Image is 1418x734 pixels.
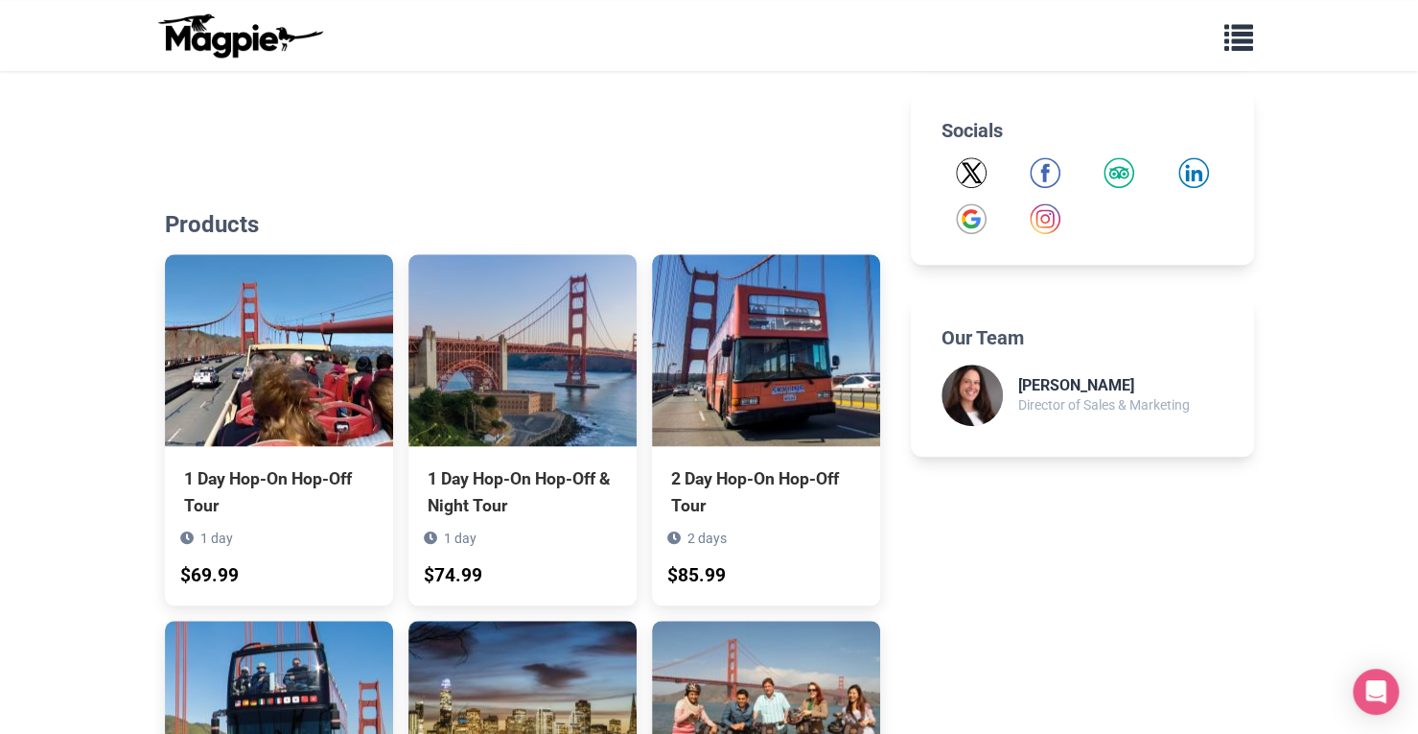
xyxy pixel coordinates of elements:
[941,365,1003,426] img: Jessica Rebstock
[956,203,987,234] img: Google icon
[1030,157,1060,188] a: Facebook
[153,12,326,59] img: logo-ab69f6fb50320c5b225c76a69d11143b.png
[424,561,482,591] div: $74.99
[667,561,726,591] div: $85.99
[180,561,239,591] div: $69.99
[165,211,881,239] h2: Products
[687,531,727,546] span: 2 days
[1178,157,1209,188] a: LinkedIn
[956,157,987,188] img: Twitter icon
[1018,394,1190,415] p: Director of Sales & Marketing
[1353,669,1399,715] div: Open Intercom Messenger
[941,119,1222,142] h2: Socials
[1104,157,1134,188] img: Tripadvisor icon
[652,254,880,605] a: 2 Day Hop-On Hop-Off Tour 2 days $85.99
[956,157,987,188] a: Twitter
[200,531,233,546] span: 1 day
[165,254,393,446] img: 1 Day Hop-On Hop-Off Tour
[1178,157,1209,188] img: LinkedIn icon
[1030,203,1060,234] img: Instagram icon
[1030,203,1060,234] a: Instagram
[1104,157,1134,188] a: Tripadvisor
[184,465,374,519] div: 1 Day Hop-On Hop-Off Tour
[956,203,987,234] a: Google
[941,326,1222,349] h2: Our Team
[1030,157,1060,188] img: Facebook icon
[428,465,617,519] div: 1 Day Hop-On Hop-Off & Night Tour
[1018,376,1190,394] h3: [PERSON_NAME]
[408,254,637,446] img: 1 Day Hop-On Hop-Off & Night Tour
[652,254,880,446] img: 2 Day Hop-On Hop-Off Tour
[671,465,861,519] div: 2 Day Hop-On Hop-Off Tour
[444,531,477,546] span: 1 day
[165,254,393,605] a: 1 Day Hop-On Hop-Off Tour 1 day $69.99
[408,254,637,605] a: 1 Day Hop-On Hop-Off & Night Tour 1 day $74.99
